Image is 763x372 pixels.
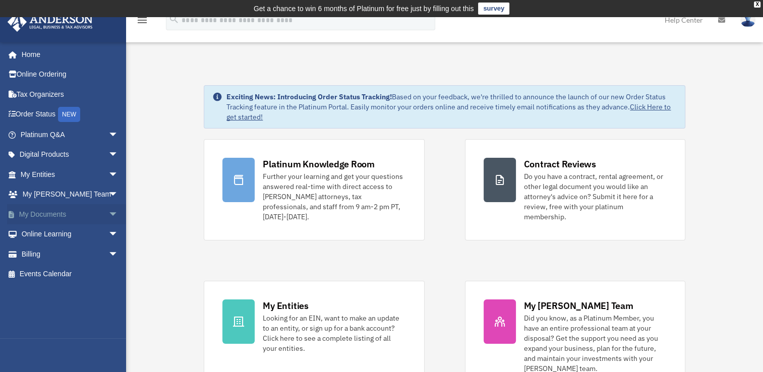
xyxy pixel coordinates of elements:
[7,125,134,145] a: Platinum Q&Aarrow_drop_down
[108,164,129,185] span: arrow_drop_down
[168,14,180,25] i: search
[5,12,96,32] img: Anderson Advisors Platinum Portal
[136,14,148,26] i: menu
[108,125,129,145] span: arrow_drop_down
[524,158,596,170] div: Contract Reviews
[263,171,405,222] div: Further your learning and get your questions answered real-time with direct access to [PERSON_NAM...
[204,139,424,240] a: Platinum Knowledge Room Further your learning and get your questions answered real-time with dire...
[226,92,392,101] strong: Exciting News: Introducing Order Status Tracking!
[478,3,509,15] a: survey
[740,13,755,27] img: User Pic
[108,184,129,205] span: arrow_drop_down
[465,139,685,240] a: Contract Reviews Do you have a contract, rental agreement, or other legal document you would like...
[7,264,134,284] a: Events Calendar
[108,244,129,265] span: arrow_drop_down
[263,313,405,353] div: Looking for an EIN, want to make an update to an entity, or sign up for a bank account? Click her...
[263,158,375,170] div: Platinum Knowledge Room
[7,164,134,184] a: My Entitiesarrow_drop_down
[58,107,80,122] div: NEW
[7,65,134,85] a: Online Ordering
[7,104,134,125] a: Order StatusNEW
[7,184,134,205] a: My [PERSON_NAME] Teamarrow_drop_down
[7,204,134,224] a: My Documentsarrow_drop_down
[7,244,134,264] a: Billingarrow_drop_down
[7,145,134,165] a: Digital Productsarrow_drop_down
[7,44,129,65] a: Home
[108,224,129,245] span: arrow_drop_down
[226,102,671,121] a: Click Here to get started!
[7,84,134,104] a: Tax Organizers
[263,299,308,312] div: My Entities
[524,299,633,312] div: My [PERSON_NAME] Team
[108,204,129,225] span: arrow_drop_down
[136,18,148,26] a: menu
[754,2,760,8] div: close
[226,92,676,122] div: Based on your feedback, we're thrilled to announce the launch of our new Order Status Tracking fe...
[254,3,474,15] div: Get a chance to win 6 months of Platinum for free just by filling out this
[524,171,667,222] div: Do you have a contract, rental agreement, or other legal document you would like an attorney's ad...
[108,145,129,165] span: arrow_drop_down
[7,224,134,244] a: Online Learningarrow_drop_down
